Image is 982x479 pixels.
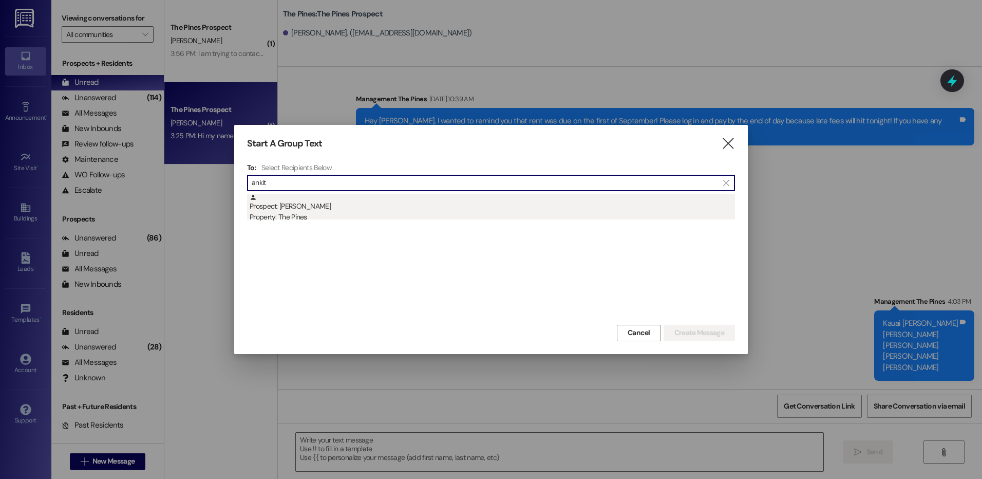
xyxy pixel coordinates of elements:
[247,163,256,172] h3: To:
[664,325,735,341] button: Create Message
[628,327,650,338] span: Cancel
[617,325,661,341] button: Cancel
[252,176,718,190] input: Search for any contact or apartment
[250,212,735,223] div: Property: The Pines
[261,163,332,172] h4: Select Recipients Below
[674,327,724,338] span: Create Message
[718,175,734,191] button: Clear text
[247,194,735,219] div: Prospect: [PERSON_NAME]Property: The Pines
[247,138,322,150] h3: Start A Group Text
[250,194,735,223] div: Prospect: [PERSON_NAME]
[723,179,729,187] i: 
[721,138,735,149] i: 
